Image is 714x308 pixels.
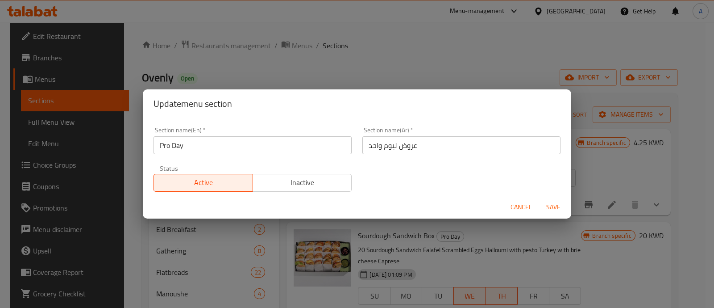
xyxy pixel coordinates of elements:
[154,136,352,154] input: Please enter section name(en)
[253,174,352,192] button: Inactive
[158,176,249,189] span: Active
[257,176,349,189] span: Inactive
[507,199,535,215] button: Cancel
[154,97,560,111] h2: Update menu section
[362,136,560,154] input: Please enter section name(ar)
[539,199,568,215] button: Save
[543,202,564,213] span: Save
[154,174,253,192] button: Active
[511,202,532,213] span: Cancel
